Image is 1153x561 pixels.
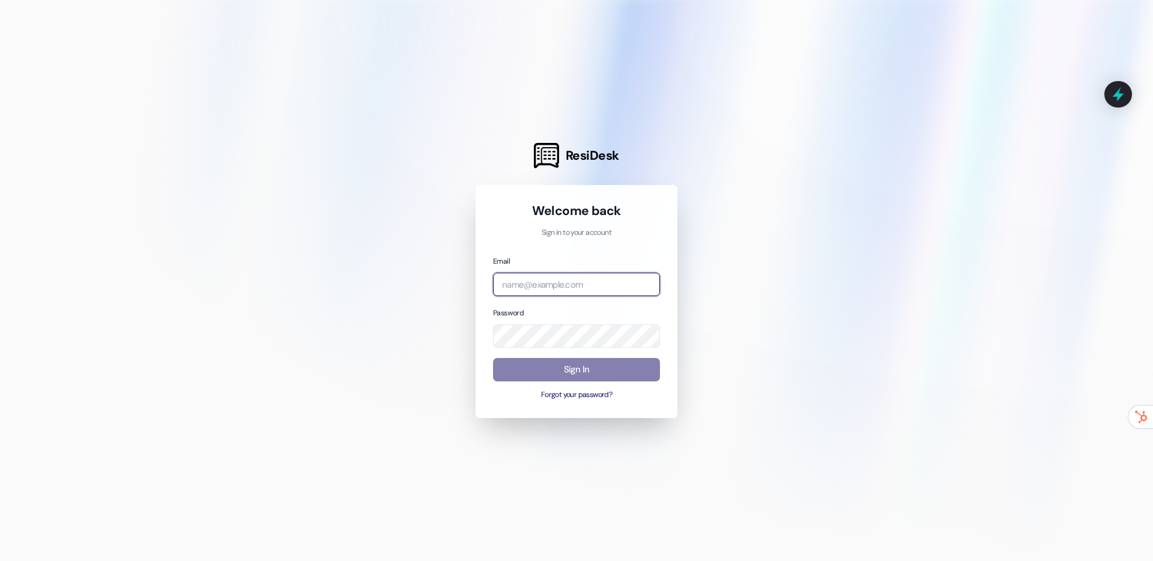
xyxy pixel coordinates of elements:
button: Sign In [493,358,660,381]
input: name@example.com [493,273,660,296]
img: ResiDesk Logo [534,143,559,168]
h1: Welcome back [493,202,660,219]
label: Password [493,308,524,318]
label: Email [493,256,510,266]
span: ResiDesk [566,147,619,164]
p: Sign in to your account [493,228,660,238]
button: Forgot your password? [493,390,660,401]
